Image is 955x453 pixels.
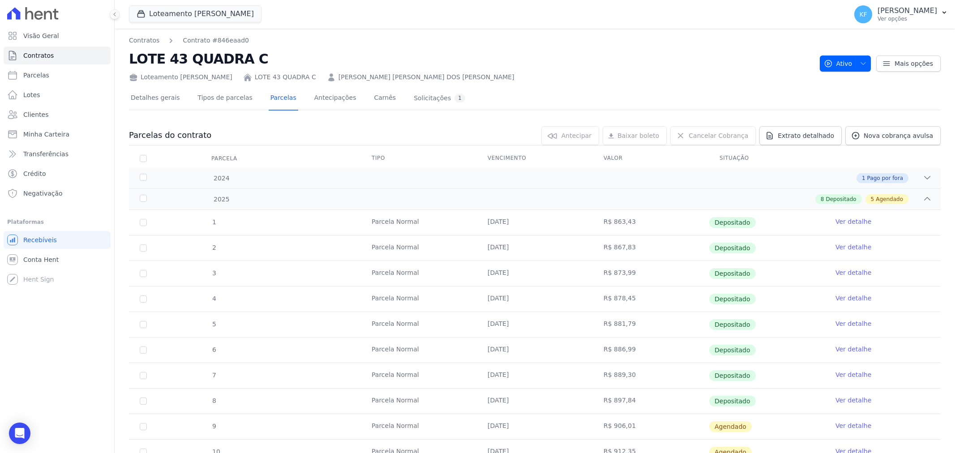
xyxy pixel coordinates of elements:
[709,294,756,304] span: Depositado
[477,389,593,414] td: [DATE]
[820,56,871,72] button: Ativo
[255,73,316,82] a: LOTE 43 QUADRA C
[835,217,871,226] a: Ver detalhe
[864,131,933,140] span: Nova cobrança avulsa
[593,414,709,439] td: R$ 906,01
[876,195,903,203] span: Agendado
[211,372,216,379] span: 7
[211,269,216,277] span: 3
[835,243,871,252] a: Ver detalhe
[9,423,30,444] div: Open Intercom Messenger
[23,255,59,264] span: Conta Hent
[211,295,216,302] span: 4
[140,244,147,252] input: Só é possível selecionar pagamentos em aberto
[709,396,756,406] span: Depositado
[835,421,871,430] a: Ver detalhe
[213,195,230,204] span: 2025
[4,231,111,249] a: Recebíveis
[23,31,59,40] span: Visão Geral
[593,210,709,235] td: R$ 863,43
[4,145,111,163] a: Transferências
[778,131,834,140] span: Extrato detalhado
[23,51,54,60] span: Contratos
[7,217,107,227] div: Plataformas
[477,149,593,168] th: Vencimento
[129,36,159,45] a: Contratos
[183,36,249,45] a: Contrato #846eaad0
[23,169,46,178] span: Crédito
[361,261,477,286] td: Parcela Normal
[835,294,871,303] a: Ver detalhe
[835,396,871,405] a: Ver detalhe
[847,2,955,27] button: KF [PERSON_NAME] Ver opções
[593,149,709,168] th: Valor
[593,312,709,337] td: R$ 881,79
[4,251,111,269] a: Conta Hent
[4,66,111,84] a: Parcelas
[23,235,57,244] span: Recebíveis
[269,87,298,111] a: Parcelas
[826,195,856,203] span: Depositado
[140,423,147,430] input: default
[593,363,709,388] td: R$ 889,30
[361,286,477,312] td: Parcela Normal
[759,126,842,145] a: Extrato detalhado
[593,235,709,261] td: R$ 867,83
[709,217,756,228] span: Depositado
[477,286,593,312] td: [DATE]
[878,6,937,15] p: [PERSON_NAME]
[824,56,852,72] span: Ativo
[361,312,477,337] td: Parcela Normal
[313,87,358,111] a: Antecipações
[477,235,593,261] td: [DATE]
[361,338,477,363] td: Parcela Normal
[361,389,477,414] td: Parcela Normal
[862,174,865,182] span: 1
[140,295,147,303] input: Só é possível selecionar pagamentos em aberto
[709,268,756,279] span: Depositado
[23,90,40,99] span: Lotes
[412,87,467,111] a: Solicitações1
[709,370,756,381] span: Depositado
[129,5,261,22] button: Loteamento [PERSON_NAME]
[414,94,465,103] div: Solicitações
[338,73,514,82] a: [PERSON_NAME] [PERSON_NAME] DOS [PERSON_NAME]
[23,189,63,198] span: Negativação
[140,219,147,226] input: Só é possível selecionar pagamentos em aberto
[878,15,937,22] p: Ver opções
[23,130,69,139] span: Minha Carteira
[211,423,216,430] span: 9
[129,73,232,82] div: Loteamento [PERSON_NAME]
[871,195,874,203] span: 5
[372,87,398,111] a: Carnês
[361,363,477,388] td: Parcela Normal
[129,130,211,141] h3: Parcelas do contrato
[211,218,216,226] span: 1
[361,414,477,439] td: Parcela Normal
[211,321,216,328] span: 5
[835,319,871,328] a: Ver detalhe
[4,125,111,143] a: Minha Carteira
[23,71,49,80] span: Parcelas
[129,87,182,111] a: Detalhes gerais
[4,184,111,202] a: Negativação
[709,319,756,330] span: Depositado
[709,149,825,168] th: Situação
[477,363,593,388] td: [DATE]
[4,27,111,45] a: Visão Geral
[593,338,709,363] td: R$ 886,99
[593,389,709,414] td: R$ 897,84
[361,235,477,261] td: Parcela Normal
[23,150,69,158] span: Transferências
[213,174,230,183] span: 2024
[859,11,867,17] span: KF
[211,397,216,404] span: 8
[129,36,249,45] nav: Breadcrumb
[845,126,941,145] a: Nova cobrança avulsa
[211,244,216,251] span: 2
[4,165,111,183] a: Crédito
[140,372,147,379] input: Só é possível selecionar pagamentos em aberto
[454,94,465,103] div: 1
[867,174,903,182] span: Pago por fora
[876,56,941,72] a: Mais opções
